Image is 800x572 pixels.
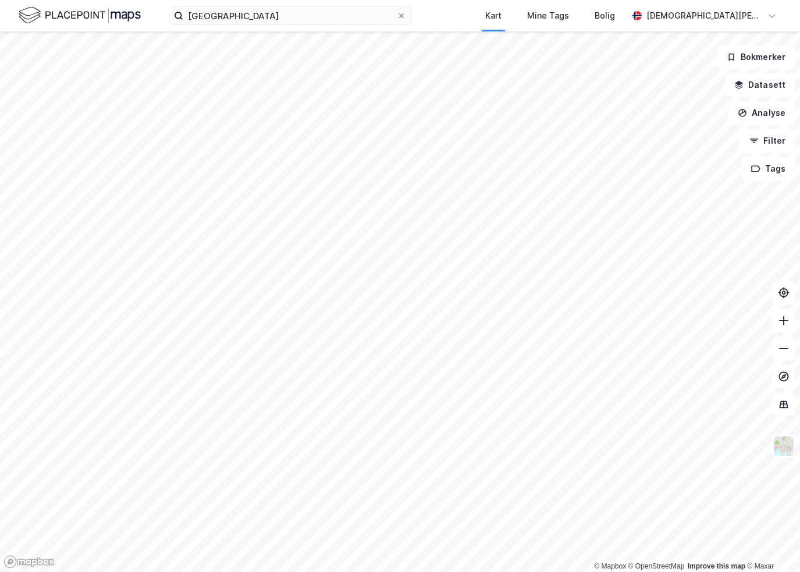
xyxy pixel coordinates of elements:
img: Z [773,435,795,457]
iframe: Chat Widget [742,516,800,572]
a: Improve this map [688,562,745,570]
div: Kart [485,9,502,23]
a: Mapbox [594,562,626,570]
button: Filter [739,129,795,152]
button: Tags [741,157,795,180]
a: Mapbox homepage [3,555,55,569]
div: Mine Tags [527,9,569,23]
button: Bokmerker [717,45,795,69]
button: Analyse [728,101,795,125]
a: OpenStreetMap [628,562,685,570]
div: [DEMOGRAPHIC_DATA][PERSON_NAME] [646,9,763,23]
input: Søk på adresse, matrikkel, gårdeiere, leietakere eller personer [183,7,397,24]
button: Datasett [724,73,795,97]
img: logo.f888ab2527a4732fd821a326f86c7f29.svg [19,5,141,26]
div: Bolig [595,9,615,23]
div: Kontrollprogram for chat [742,516,800,572]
